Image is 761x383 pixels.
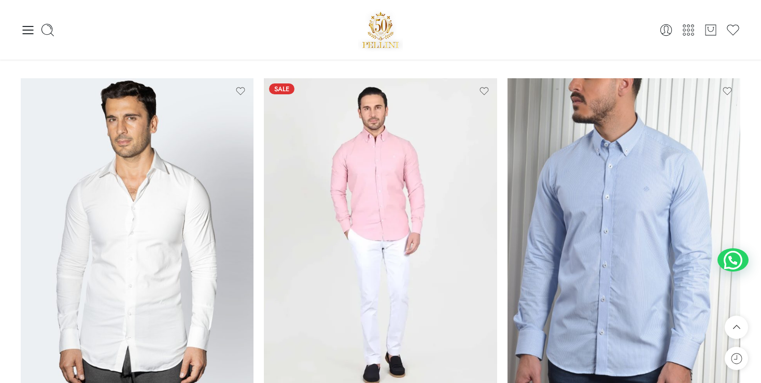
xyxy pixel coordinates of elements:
[358,8,403,52] a: Pellini -
[703,23,718,37] a: Cart
[358,8,403,52] img: Pellini
[659,23,673,37] a: Login / Register
[269,83,294,94] span: Sale
[726,23,740,37] a: Wishlist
